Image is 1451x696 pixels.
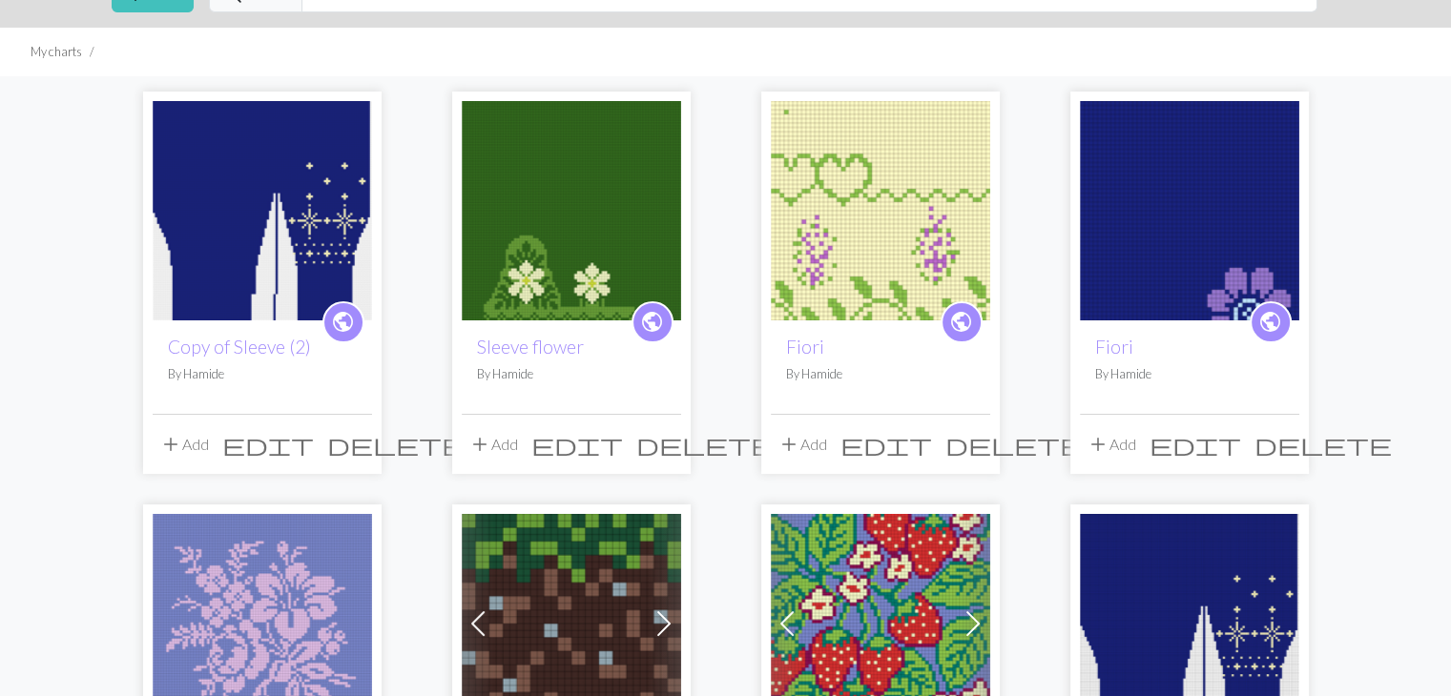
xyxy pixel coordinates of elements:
[640,307,664,337] span: public
[1254,431,1392,458] span: delete
[636,431,774,458] span: delete
[834,426,939,462] button: Edit
[941,301,983,343] a: public
[1143,426,1248,462] button: Edit
[159,431,182,458] span: add
[468,431,491,458] span: add
[939,426,1089,462] button: Delete
[786,336,824,358] a: Fiori
[1095,336,1133,358] a: Fiori
[632,301,674,343] a: public
[786,365,975,383] p: By Hamide
[477,365,666,383] p: By Hamide
[168,365,357,383] p: By Hamide
[216,426,321,462] button: Edit
[630,426,780,462] button: Delete
[1080,101,1299,320] img: Fiori
[640,303,664,341] i: public
[1258,307,1282,337] span: public
[771,199,990,217] a: Fiori
[840,433,932,456] i: Edit
[153,101,372,320] img: Sleeve (2)
[949,307,973,337] span: public
[1080,612,1299,630] a: Sleeve (2)
[153,612,372,630] a: flower
[1248,426,1399,462] button: Delete
[1095,365,1284,383] p: By Hamide
[31,43,82,61] li: My charts
[1250,301,1292,343] a: public
[168,336,311,358] a: Copy of Sleeve (2)
[1258,303,1282,341] i: public
[322,301,364,343] a: public
[777,431,800,458] span: add
[771,101,990,320] img: Fiori
[531,431,623,458] span: edit
[1150,431,1241,458] span: edit
[771,612,990,630] a: 1000007490.png
[331,307,355,337] span: public
[1080,426,1143,462] button: Add
[477,336,584,358] a: Sleeve flower
[462,101,681,320] img: Sleeve flower
[327,431,465,458] span: delete
[945,431,1083,458] span: delete
[153,426,216,462] button: Add
[321,426,471,462] button: Delete
[840,431,932,458] span: edit
[949,303,973,341] i: public
[222,431,314,458] span: edit
[1080,199,1299,217] a: Fiori
[1087,431,1109,458] span: add
[153,199,372,217] a: Sleeve (2)
[222,433,314,456] i: Edit
[525,426,630,462] button: Edit
[531,433,623,456] i: Edit
[1150,433,1241,456] i: Edit
[771,426,834,462] button: Add
[462,612,681,630] a: Minecraft
[462,199,681,217] a: Sleeve flower
[331,303,355,341] i: public
[462,426,525,462] button: Add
